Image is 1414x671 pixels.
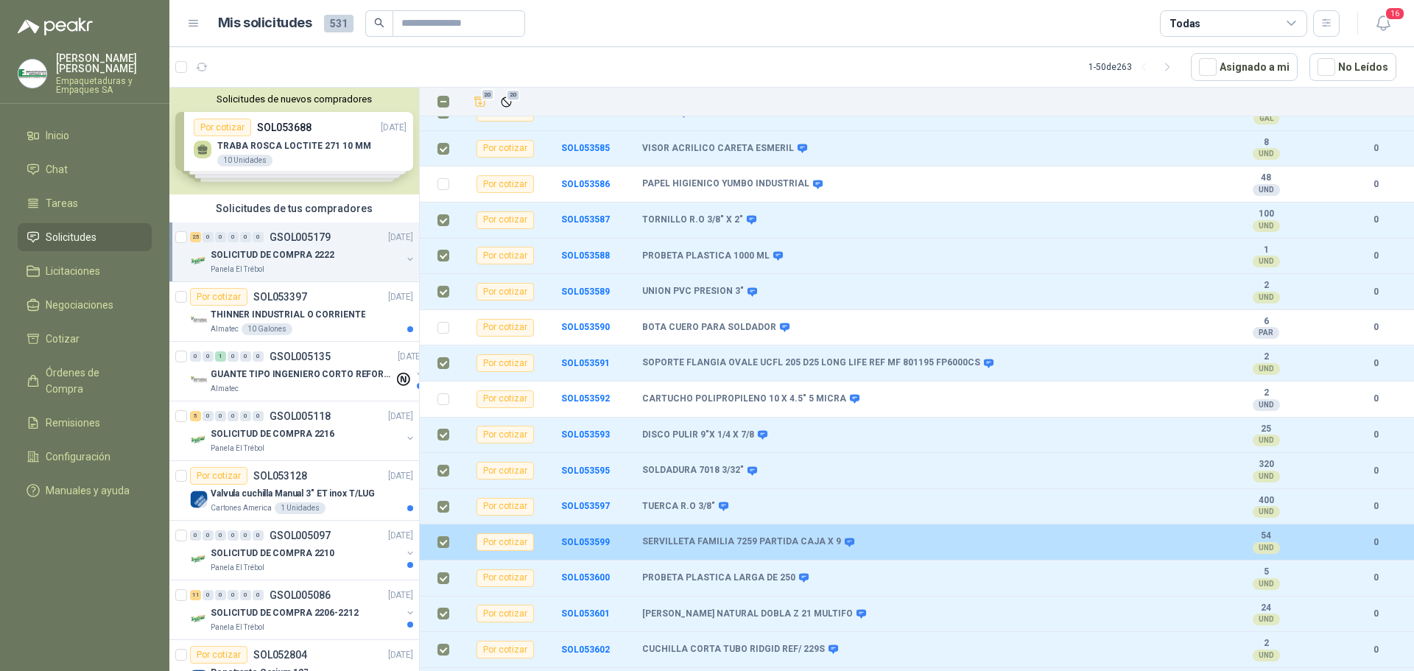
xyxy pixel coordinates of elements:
b: 0 [1355,535,1396,549]
div: UND [1253,148,1280,160]
b: TORNILLO R.O 3/8" X 2" [642,214,743,226]
span: Configuración [46,449,110,465]
span: Chat [46,161,68,178]
button: Asignado a mi [1191,53,1298,81]
b: PROBETA PLASTICA 1000 ML [642,250,770,262]
div: 0 [215,530,226,541]
div: 0 [228,530,239,541]
div: Por cotizar [190,467,247,485]
span: Licitaciones [46,263,100,279]
div: 10 Galones [242,323,292,335]
div: 25 [190,232,201,242]
b: SOL053587 [561,214,610,225]
b: 48 [1215,172,1317,184]
a: SOL053584 [561,108,610,118]
p: Panela El Trébol [211,443,264,454]
div: 0 [240,232,251,242]
span: Cotizar [46,331,80,347]
p: Almatec [211,383,239,395]
span: Remisiones [46,415,100,431]
div: Por cotizar [476,211,534,229]
a: Inicio [18,122,152,150]
img: Company Logo [190,371,208,389]
b: 0 [1355,213,1396,227]
div: 1 Unidades [275,502,326,514]
span: Tareas [46,195,78,211]
p: [DATE] [388,410,413,424]
span: Órdenes de Compra [46,365,138,397]
b: 0 [1355,249,1396,263]
div: 0 [228,590,239,600]
div: UND [1253,435,1280,446]
div: GAL [1253,113,1279,124]
p: GSOL005086 [270,590,331,600]
div: UND [1253,292,1280,303]
div: Por cotizar [476,533,534,551]
div: Por cotizar [476,175,534,193]
span: 16 [1385,7,1405,21]
b: SERVILLETA FAMILIA 7259 PARTIDA CAJA X 9 [642,536,841,548]
a: SOL053599 [561,537,610,547]
div: Solicitudes de tus compradores [169,194,419,222]
p: Panela El Trébol [211,562,264,574]
div: 0 [240,530,251,541]
b: 100 [1215,208,1317,220]
a: SOL053588 [561,250,610,261]
p: Panela El Trébol [211,622,264,633]
div: 0 [240,351,251,362]
div: UND [1253,578,1280,590]
span: search [374,18,384,28]
b: SOL053597 [561,501,610,511]
img: Company Logo [190,550,208,568]
a: SOL053586 [561,179,610,189]
b: 25 [1215,424,1317,435]
b: [PERSON_NAME] NATURAL DOBLA Z 21 MULTIFO [642,608,853,620]
a: Por cotizarSOL053128[DATE] Company LogoValvula cuchilla Manual 3" ET inox T/LUGCartones America1 ... [169,461,419,521]
a: Licitaciones [18,257,152,285]
div: 0 [253,351,264,362]
div: Por cotizar [476,426,534,443]
b: 1 [1215,245,1317,256]
div: Todas [1169,15,1200,32]
button: No Leídos [1309,53,1396,81]
p: [PERSON_NAME] [PERSON_NAME] [56,53,152,74]
a: SOL053592 [561,393,610,404]
span: 531 [324,15,353,32]
a: Chat [18,155,152,183]
a: SOL053585 [561,143,610,153]
h1: Mis solicitudes [218,13,312,34]
div: Por cotizar [190,646,247,664]
img: Company Logo [190,431,208,449]
b: 2 [1215,387,1317,399]
div: UND [1253,506,1280,518]
p: [DATE] [388,469,413,483]
a: SOL053595 [561,466,610,476]
p: [DATE] [388,529,413,543]
div: UND [1253,614,1280,625]
b: 6 [1215,316,1317,328]
b: SOL053601 [561,608,610,619]
p: Panela El Trébol [211,264,264,275]
div: UND [1253,471,1280,482]
div: 11 [190,590,201,600]
span: 20 [481,88,495,100]
div: UND [1253,399,1280,411]
div: Solicitudes de nuevos compradoresPor cotizarSOL053688[DATE] TRABA ROSCA LOCTITE 271 10 MM10 Unida... [169,88,419,194]
b: 0 [1355,141,1396,155]
span: Manuales y ayuda [46,482,130,499]
b: 400 [1215,495,1317,507]
div: Por cotizar [476,641,534,658]
b: SOL053602 [561,644,610,655]
b: 0 [1355,178,1396,192]
b: 0 [1355,499,1396,513]
span: 20 [506,89,520,101]
a: Tareas [18,189,152,217]
p: SOLICITUD DE COMPRA 2210 [211,547,334,561]
b: 2 [1215,638,1317,650]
